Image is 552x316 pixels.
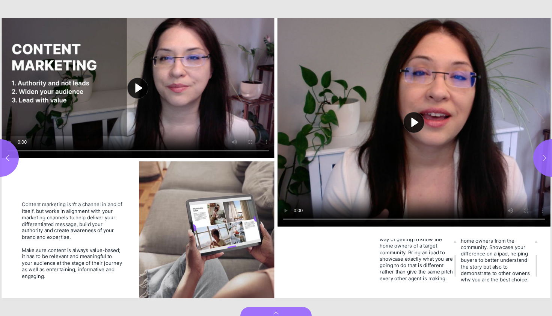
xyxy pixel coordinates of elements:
[276,18,552,298] section: Page 9
[22,201,123,240] div: Content marketing isn't a channel in and of itself, but works in alignment with your marketing ch...
[461,231,534,283] span: draw in other home owners from the community. Showcase your difference on a ipad, helping buyers ...
[22,247,123,279] div: Make sure content is always value-based; it has to be relevant and meaningful to your audience at...
[380,229,453,281] span: is a fabulous way of getting to know the home owners of a target community. Bring an ipad to show...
